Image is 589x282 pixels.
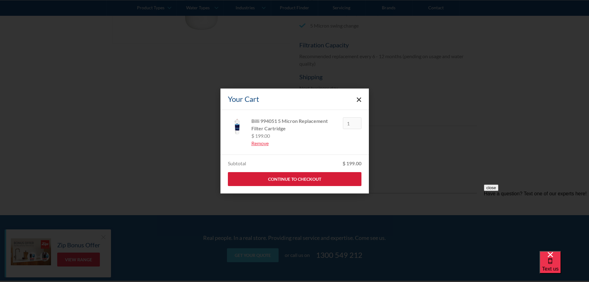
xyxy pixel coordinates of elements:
div: $ 199.00 [251,132,338,140]
div: Remove [251,140,338,147]
a: Remove item from cart [251,140,338,147]
div: Billi 994051 5 Micron Replacement Filter Cartridge [251,117,338,132]
a: Close cart [356,97,361,102]
div: $ 199.00 [343,160,361,167]
div: Subtotal [228,160,246,167]
iframe: podium webchat widget prompt [484,184,589,259]
iframe: podium webchat widget bubble [540,251,589,282]
div: Your Cart [228,93,259,105]
a: Continue to Checkout [228,172,361,186]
